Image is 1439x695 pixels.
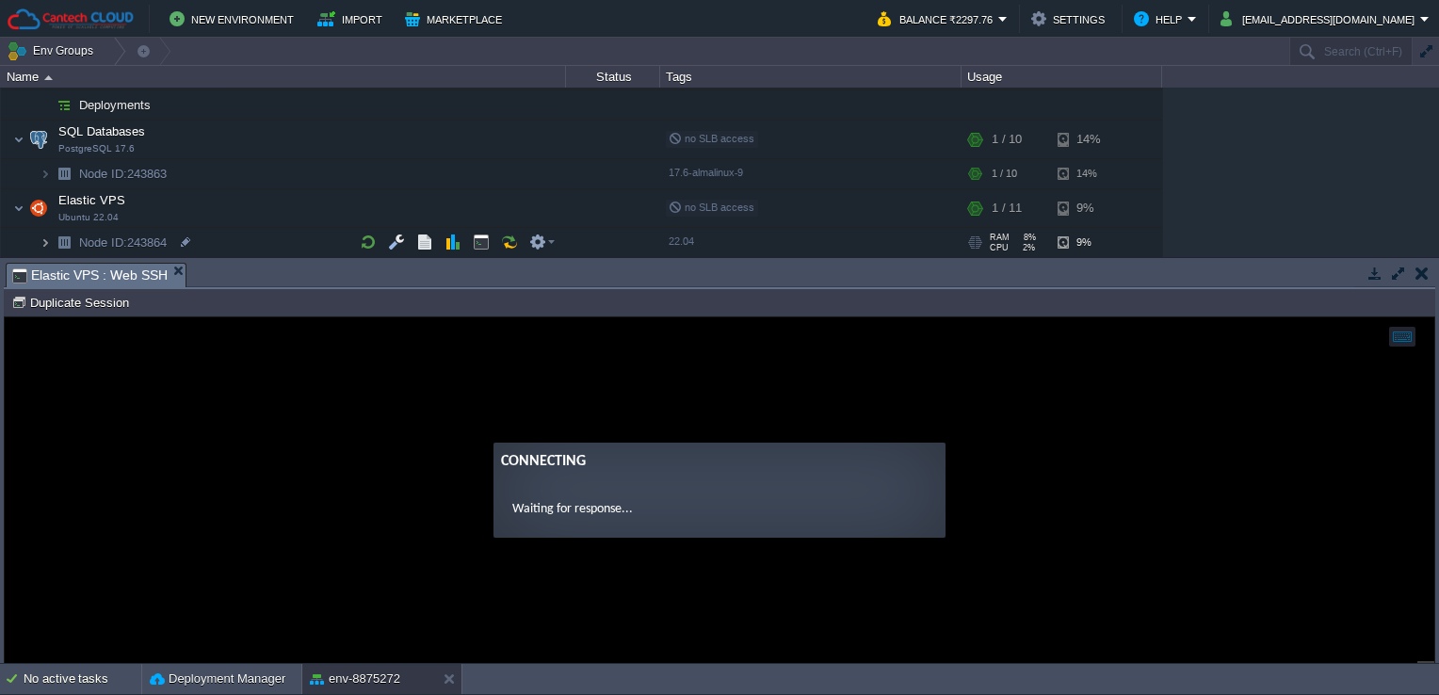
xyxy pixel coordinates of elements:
[1134,8,1188,30] button: Help
[7,38,100,64] button: Env Groups
[992,190,1022,228] div: 1 / 11
[2,66,565,88] div: Name
[57,125,148,139] a: SQL DatabasesPostgreSQL 17.6
[661,66,961,88] div: Tags
[51,160,77,189] img: AMDAwAAAACH5BAEAAAAALAAAAAABAAEAAAICRAEAOw==
[7,8,135,31] img: Cantech Cloud
[57,194,128,208] a: Elastic VPSUbuntu 22.04
[11,294,135,311] button: Duplicate Session
[40,160,51,189] img: AMDAwAAAACH5BAEAAAAALAAAAAABAAEAAAICRAEAOw==
[77,235,170,251] span: 243864
[77,98,154,114] a: Deployments
[567,66,659,88] div: Status
[1058,190,1119,228] div: 9%
[496,133,933,155] div: Connecting
[1016,244,1035,253] span: 2%
[405,8,508,30] button: Marketplace
[13,121,24,159] img: AMDAwAAAACH5BAEAAAAALAAAAAABAAEAAAICRAEAOw==
[992,121,1022,159] div: 1 / 10
[1058,229,1119,258] div: 9%
[25,121,52,159] img: AMDAwAAAACH5BAEAAAAALAAAAAABAAEAAAICRAEAOw==
[317,8,388,30] button: Import
[40,91,51,121] img: AMDAwAAAACH5BAEAAAAALAAAAAABAAEAAAICRAEAOw==
[990,234,1010,243] span: RAM
[13,190,24,228] img: AMDAwAAAACH5BAEAAAAALAAAAAABAAEAAAICRAEAOw==
[669,202,754,214] span: no SLB access
[669,134,754,145] span: no SLB access
[170,8,299,30] button: New Environment
[1058,160,1119,189] div: 14%
[77,235,170,251] a: Node ID:243864
[1221,8,1420,30] button: [EMAIL_ADDRESS][DOMAIN_NAME]
[79,168,127,182] span: Node ID:
[669,168,743,179] span: 17.6-almalinux-9
[12,264,168,287] span: Elastic VPS : Web SSH
[77,167,170,183] a: Node ID:243863
[669,236,694,248] span: 22.04
[58,213,119,224] span: Ubuntu 22.04
[77,167,170,183] span: 243863
[990,244,1009,253] span: CPU
[992,160,1017,189] div: 1 / 10
[57,193,128,209] span: Elastic VPS
[962,66,1161,88] div: Usage
[310,670,400,688] button: env-8875272
[878,8,998,30] button: Balance ₹2297.76
[25,190,52,228] img: AMDAwAAAACH5BAEAAAAALAAAAAABAAEAAAICRAEAOw==
[57,124,148,140] span: SQL Databases
[1058,121,1119,159] div: 14%
[24,664,141,694] div: No active tasks
[51,91,77,121] img: AMDAwAAAACH5BAEAAAAALAAAAAABAAEAAAICRAEAOw==
[1031,8,1110,30] button: Settings
[58,144,135,155] span: PostgreSQL 17.6
[79,236,127,251] span: Node ID:
[40,229,51,258] img: AMDAwAAAACH5BAEAAAAALAAAAAABAAEAAAICRAEAOw==
[1017,234,1036,243] span: 8%
[51,229,77,258] img: AMDAwAAAACH5BAEAAAAALAAAAAABAAEAAAICRAEAOw==
[508,182,922,202] p: Waiting for response...
[150,670,285,688] button: Deployment Manager
[44,75,53,80] img: AMDAwAAAACH5BAEAAAAALAAAAAABAAEAAAICRAEAOw==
